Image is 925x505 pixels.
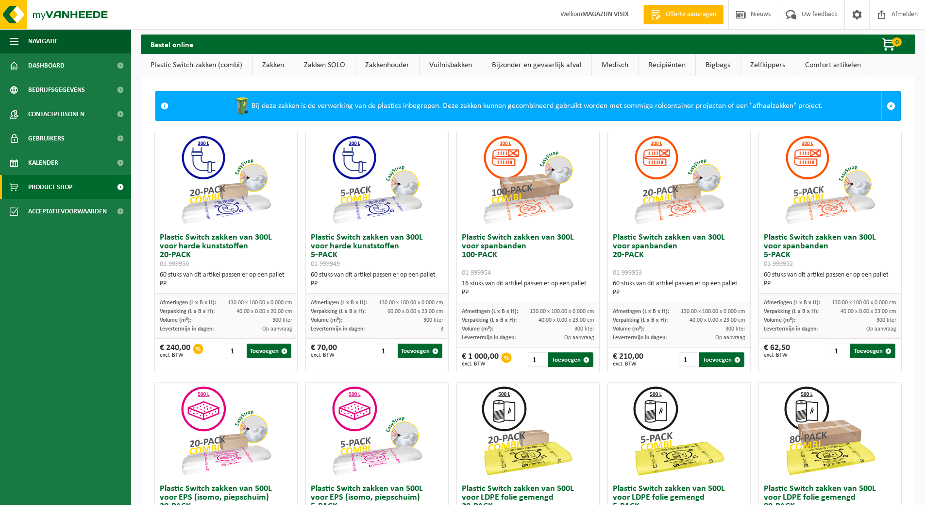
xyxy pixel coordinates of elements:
[643,5,723,24] a: Offerte aanvragen
[613,326,644,332] span: Volume (m³):
[715,335,745,341] span: Op aanvraag
[630,131,727,228] img: 01-999953
[679,352,698,367] input: 1
[311,309,366,314] span: Verpakking (L x B x H):
[272,317,292,323] span: 300 liter
[841,309,896,314] span: 40.00 x 0.00 x 23.00 cm
[538,317,594,323] span: 40.00 x 0.00 x 23.00 cm
[262,326,292,332] span: Op aanvraag
[311,233,443,268] h3: Plastic Switch zakken van 300L voor harde kunststoffen 5-PACK
[696,54,740,76] a: Bigbags
[830,344,849,358] input: 1
[311,317,342,323] span: Volume (m³):
[462,279,594,297] div: 16 stuks van dit artikel passen er op een pallet
[482,54,591,76] a: Bijzonder en gevaarlijk afval
[892,37,902,47] span: 0
[28,53,65,78] span: Dashboard
[564,335,594,341] span: Op aanvraag
[311,271,443,288] div: 60 stuks van dit artikel passen er op een pallet
[462,335,516,341] span: Levertermijn in dagen:
[311,344,337,358] div: € 70,00
[876,317,896,323] span: 300 liter
[311,300,367,306] span: Afmetingen (L x B x H):
[173,91,881,121] div: Bij deze zakken is de verwerking van de plastics inbegrepen. Deze zakken kunnen gecombineerd gebr...
[141,35,203,53] h2: Bestel online
[479,383,576,480] img: 01-999964
[548,352,593,367] button: Toevoegen
[160,317,191,323] span: Volume (m³):
[613,317,668,323] span: Verpakking (L x B x H):
[850,344,895,358] button: Toevoegen
[160,326,214,332] span: Levertermijn in dagen:
[160,261,189,268] span: 01-999950
[311,326,365,332] span: Levertermijn in dagen:
[613,288,745,297] div: PP
[232,96,252,116] img: WB-0240-HPE-GN-50.png
[462,317,517,323] span: Verpakking (L x B x H):
[690,317,745,323] span: 40.00 x 0.00 x 23.00 cm
[28,199,107,224] span: Acceptatievoorwaarden
[28,102,84,126] span: Contactpersonen
[379,300,443,306] span: 130.00 x 100.00 x 0.000 cm
[328,383,425,480] img: 01-999955
[28,151,58,175] span: Kalender
[311,261,340,268] span: 01-999949
[177,383,274,480] img: 01-999956
[764,309,819,314] span: Verpakking (L x B x H):
[160,300,216,306] span: Afmetingen (L x B x H):
[160,309,215,314] span: Verpakking (L x B x H):
[613,335,667,341] span: Levertermijn in dagen:
[479,131,576,228] img: 01-999954
[462,269,491,277] span: 01-999954
[681,309,745,314] span: 130.00 x 100.00 x 0.000 cm
[462,361,499,367] span: excl. BTW
[764,352,790,358] span: excl. BTW
[663,10,719,19] span: Offerte aanvragen
[725,326,745,332] span: 300 liter
[832,300,896,306] span: 130.00 x 100.00 x 0.000 cm
[866,35,914,54] button: 0
[440,326,443,332] span: 3
[764,300,820,306] span: Afmetingen (L x B x H):
[613,361,643,367] span: excl. BTW
[398,344,443,358] button: Toevoegen
[764,233,896,268] h3: Plastic Switch zakken van 300L voor spanbanden 5-PACK
[311,352,337,358] span: excl. BTW
[420,54,482,76] a: Vuilnisbakken
[160,344,190,358] div: € 240,00
[160,279,292,288] div: PP
[423,317,443,323] span: 300 liter
[462,288,594,297] div: PP
[247,344,292,358] button: Toevoegen
[462,352,499,367] div: € 1 000,00
[28,175,72,199] span: Product Shop
[613,352,643,367] div: € 210,00
[377,344,396,358] input: 1
[613,279,745,297] div: 60 stuks van dit artikel passen er op een pallet
[530,309,594,314] span: 130.00 x 100.00 x 0.000 cm
[613,269,642,277] span: 01-999953
[311,279,443,288] div: PP
[574,326,594,332] span: 300 liter
[177,131,274,228] img: 01-999950
[226,344,245,358] input: 1
[528,352,547,367] input: 1
[462,233,594,277] h3: Plastic Switch zakken van 300L voor spanbanden 100-PACK
[387,309,443,314] span: 60.00 x 0.00 x 23.00 cm
[160,352,190,358] span: excl. BTW
[228,300,292,306] span: 130.00 x 100.00 x 0.000 cm
[764,279,896,288] div: PP
[630,383,727,480] img: 01-999963
[28,126,65,151] span: Gebruikers
[764,317,795,323] span: Volume (m³):
[764,344,790,358] div: € 62,50
[699,352,744,367] button: Toevoegen
[462,326,493,332] span: Volume (m³):
[740,54,795,76] a: Zelfkippers
[592,54,638,76] a: Medisch
[881,91,900,121] a: Sluit melding
[866,326,896,332] span: Op aanvraag
[28,78,85,102] span: Bedrijfsgegevens
[236,309,292,314] span: 40.00 x 0.00 x 20.00 cm
[160,233,292,268] h3: Plastic Switch zakken van 300L voor harde kunststoffen 20-PACK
